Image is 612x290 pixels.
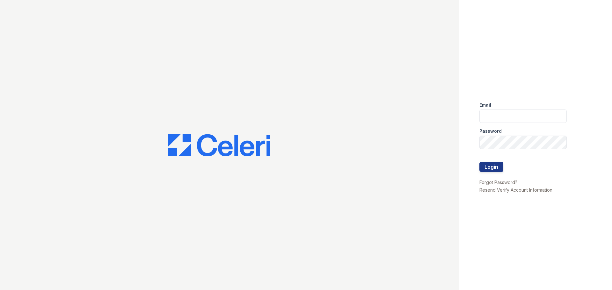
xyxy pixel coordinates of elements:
[479,128,502,134] label: Password
[479,180,517,185] a: Forgot Password?
[479,187,552,193] a: Resend Verify Account Information
[479,162,503,172] button: Login
[168,134,270,157] img: CE_Logo_Blue-a8612792a0a2168367f1c8372b55b34899dd931a85d93a1a3d3e32e68fde9ad4.png
[479,102,491,108] label: Email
